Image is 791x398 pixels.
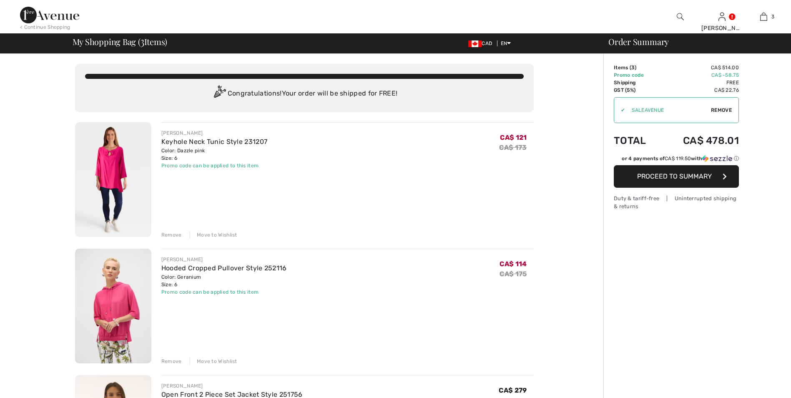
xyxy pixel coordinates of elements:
div: Congratulations! Your order will be shipped for FREE! [85,86,524,102]
div: [PERSON_NAME] [161,382,303,390]
span: CA$ 114 [500,260,527,268]
td: CA$ 22.76 [660,86,739,94]
span: CAD [468,40,495,46]
span: CA$ 279 [499,386,527,394]
span: CA$ 119.50 [665,156,691,161]
img: Sezzle [702,155,732,162]
img: Congratulation2.svg [211,86,228,102]
a: Keyhole Neck Tunic Style 231207 [161,138,267,146]
div: Promo code can be applied to this item [161,288,287,296]
div: Color: Dazzle pink Size: 6 [161,147,267,162]
span: EN [501,40,511,46]
span: CA$ 121 [500,134,527,141]
div: or 4 payments of with [622,155,739,162]
span: 3 [141,35,144,46]
div: ✔ [614,106,625,114]
div: [PERSON_NAME] [161,129,267,137]
td: CA$ 478.01 [660,126,739,155]
img: 1ère Avenue [20,7,79,23]
input: Promo code [625,98,711,123]
div: or 4 payments ofCA$ 119.50withSezzle Click to learn more about Sezzle [614,155,739,165]
div: Promo code can be applied to this item [161,162,267,169]
img: My Bag [760,12,767,22]
td: GST (5%) [614,86,660,94]
div: < Continue Shopping [20,23,70,31]
div: [PERSON_NAME] [701,24,742,33]
span: 3 [631,65,635,71]
td: Free [660,79,739,86]
img: My Info [718,12,726,22]
div: Order Summary [598,38,786,46]
div: Color: Geranium Size: 6 [161,273,287,288]
div: [PERSON_NAME] [161,256,287,263]
div: Move to Wishlist [190,231,237,239]
span: 3 [771,13,774,20]
img: Hooded Cropped Pullover Style 252116 [75,249,151,363]
span: Proceed to Summary [637,172,712,180]
div: Duty & tariff-free | Uninterrupted shipping & returns [614,194,739,210]
span: My Shopping Bag ( Items) [73,38,168,46]
span: Remove [711,106,732,114]
td: Items ( ) [614,64,660,71]
s: CA$ 173 [499,144,527,151]
a: 3 [743,12,784,22]
div: Move to Wishlist [190,358,237,365]
div: Remove [161,231,182,239]
img: Canadian Dollar [468,40,482,47]
div: Remove [161,358,182,365]
img: search the website [677,12,684,22]
a: Hooded Cropped Pullover Style 252116 [161,264,287,272]
img: Keyhole Neck Tunic Style 231207 [75,122,151,237]
td: Total [614,126,660,155]
button: Proceed to Summary [614,165,739,188]
td: Promo code [614,71,660,79]
td: CA$ 514.00 [660,64,739,71]
td: CA$ -58.75 [660,71,739,79]
s: CA$ 175 [500,270,527,278]
td: Shipping [614,79,660,86]
a: Sign In [718,13,726,20]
